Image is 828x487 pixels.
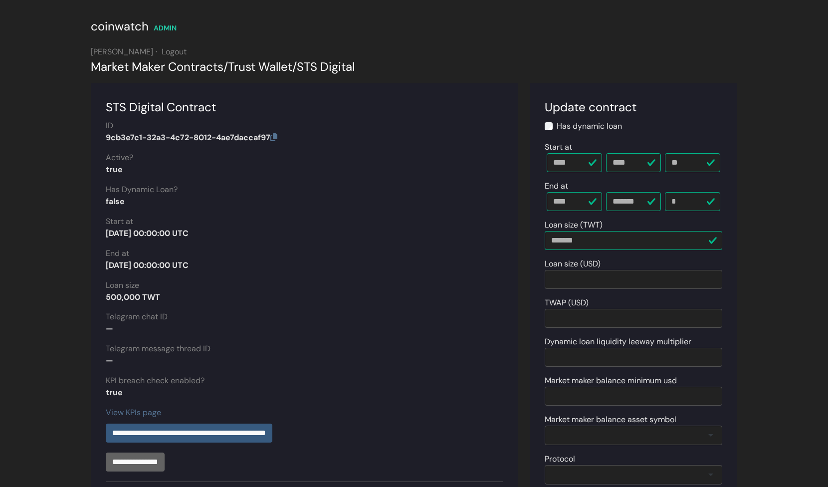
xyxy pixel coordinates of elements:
strong: true [106,387,123,398]
span: / [292,59,297,74]
strong: [DATE] 00:00:00 UTC [106,260,189,270]
label: Loan size (USD) [545,258,601,270]
label: Active? [106,152,133,164]
div: [PERSON_NAME] [91,46,737,58]
label: End at [106,247,129,259]
strong: false [106,196,125,207]
label: Start at [545,141,572,153]
div: Market Maker Contracts Trust Wallet STS Digital [91,58,737,76]
label: Dynamic loan liquidity leeway multiplier [545,336,691,348]
a: Logout [162,46,187,57]
label: Start at [106,216,133,228]
label: Has Dynamic Loan? [106,184,178,196]
strong: — [106,323,113,334]
label: Has dynamic loan [557,120,622,132]
label: Market maker balance minimum usd [545,375,677,387]
label: KPI breach check enabled? [106,375,205,387]
strong: 9cb3e7c1-32a3-4c72-8012-4ae7daccaf97 [106,132,277,143]
label: Telegram chat ID [106,311,168,323]
strong: 500,000 TWT [106,292,160,302]
span: / [223,59,228,74]
span: · [156,46,157,57]
div: STS Digital Contract [106,98,503,116]
label: End at [545,180,568,192]
label: Loan size (TWT) [545,219,603,231]
a: View KPIs page [106,407,161,418]
strong: — [106,355,113,366]
a: coinwatch ADMIN [91,22,177,33]
div: Update contract [545,98,722,116]
div: ADMIN [154,23,177,33]
strong: true [106,164,123,175]
div: coinwatch [91,17,149,35]
label: ID [106,120,113,132]
label: TWAP (USD) [545,297,589,309]
label: Market maker balance asset symbol [545,414,676,426]
label: Telegram message thread ID [106,343,210,355]
label: Loan size [106,279,139,291]
label: Protocol [545,453,575,465]
strong: [DATE] 00:00:00 UTC [106,228,189,239]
